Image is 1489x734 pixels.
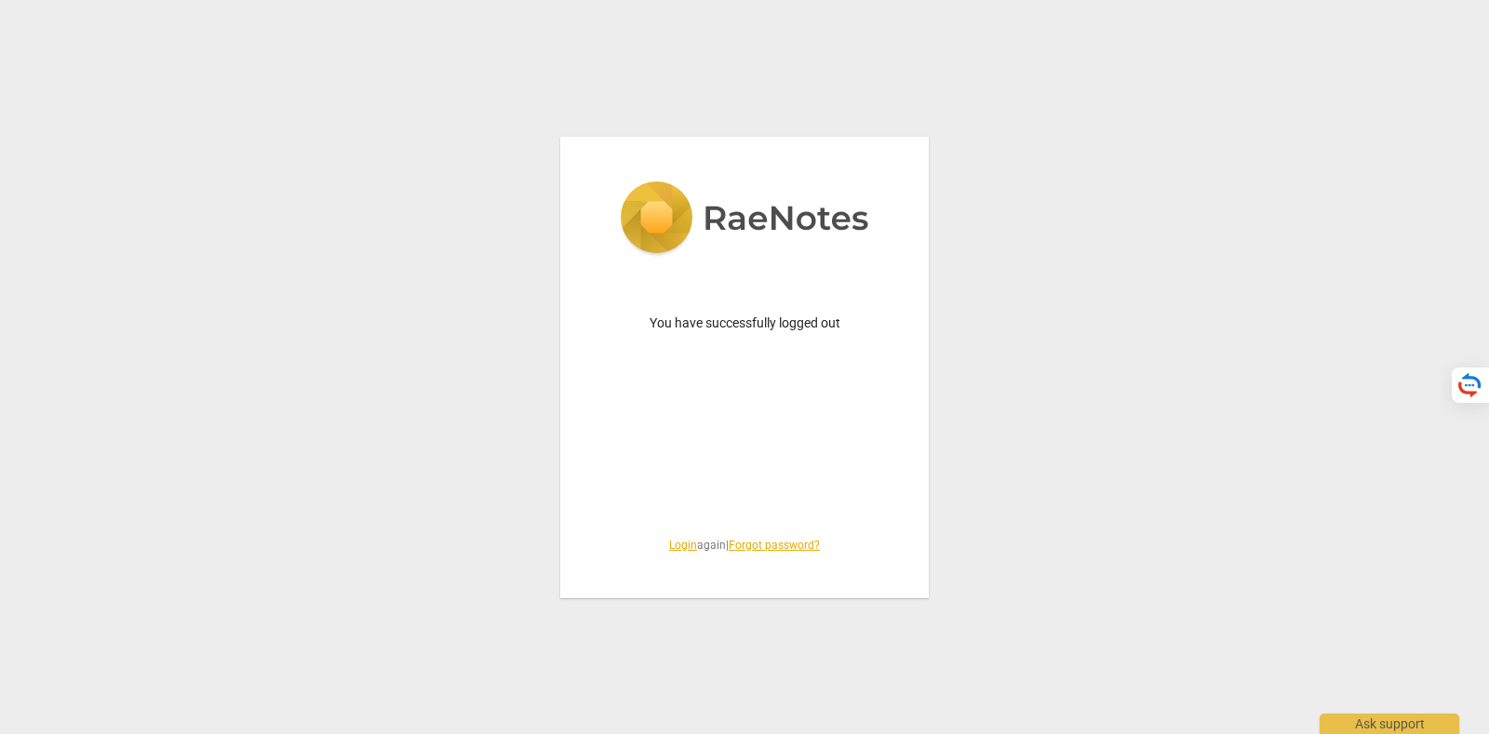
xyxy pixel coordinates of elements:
p: You have successfully logged out [605,314,884,333]
span: again | [605,538,884,554]
a: Forgot password? [729,539,820,552]
div: Ask support [1320,714,1459,734]
img: 5ac2273c67554f335776073100b6d88f.svg [620,181,869,258]
a: Login [669,539,697,552]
